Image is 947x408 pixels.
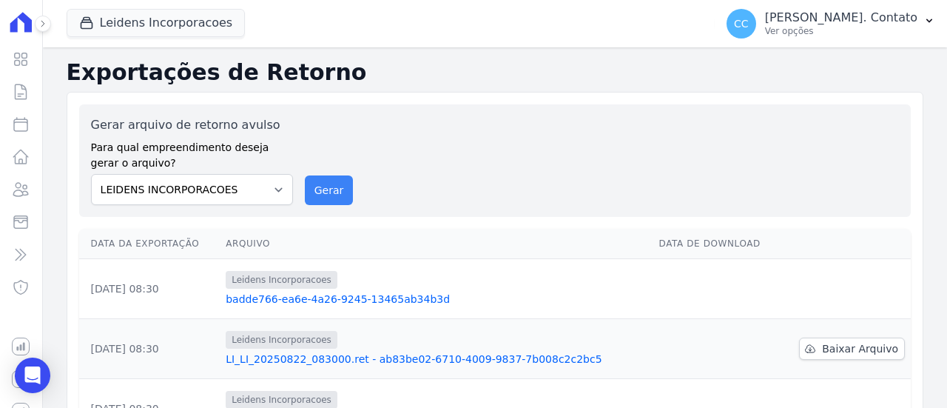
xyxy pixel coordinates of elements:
[67,9,246,37] button: Leidens Incorporacoes
[765,25,917,37] p: Ver opções
[91,116,293,134] label: Gerar arquivo de retorno avulso
[79,319,220,379] td: [DATE] 08:30
[79,229,220,259] th: Data da Exportação
[765,10,917,25] p: [PERSON_NAME]. Contato
[799,338,905,360] a: Baixar Arquivo
[734,19,749,29] span: CC
[226,331,337,349] span: Leidens Incorporacoes
[653,229,780,259] th: Data de Download
[226,292,647,307] a: badde766-ea6e-4a26-9245-13465ab34b3d
[715,3,947,44] button: CC [PERSON_NAME]. Contato Ver opções
[822,341,898,356] span: Baixar Arquivo
[226,352,647,367] a: LI_LI_20250822_083000.ret - ab83be02-6710-4009-9837-7b008c2c2bc5
[91,134,293,171] label: Para qual empreendimento deseja gerar o arquivo?
[220,229,653,259] th: Arquivo
[79,259,220,319] td: [DATE] 08:30
[226,271,337,289] span: Leidens Incorporacoes
[67,59,923,86] h2: Exportações de Retorno
[15,358,50,393] div: Open Intercom Messenger
[305,175,354,205] button: Gerar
